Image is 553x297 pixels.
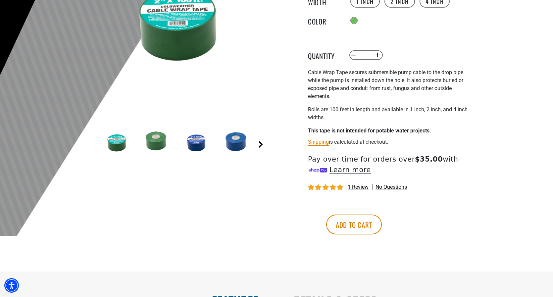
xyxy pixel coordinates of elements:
span: No questions [376,183,407,191]
img: Green [137,123,176,161]
strong: This tape is not intended for potable water projects. [308,127,431,134]
p: Rolls are 100 feet in length and available in 1 inch, 2 inch, and 4 inch widths. [308,106,470,122]
div: is calculated at checkout. [308,137,470,146]
span: 5.00 stars [308,184,344,191]
span: 1 review [348,184,369,190]
img: Blue [218,123,256,161]
button: Add to cart [326,215,382,234]
div: Accessibility Menu [4,278,19,293]
label: Quantity [308,51,341,59]
a: Next [257,141,264,148]
img: Green [97,123,136,161]
a: Shipping [308,139,329,145]
img: Blue [177,123,216,161]
legend: Color [308,16,341,25]
p: Cable Wrap Tape secures submersible pump cable to the drop pipe while the pump is installed down ... [308,69,470,100]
